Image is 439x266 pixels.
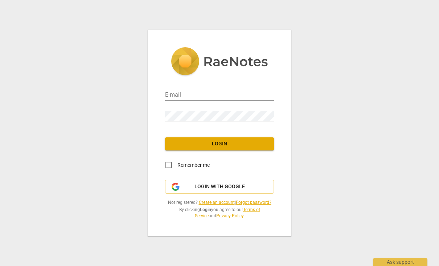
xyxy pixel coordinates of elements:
[171,140,268,148] span: Login
[195,207,260,218] a: Terms of Service
[236,200,271,205] a: Forgot password?
[165,207,274,219] span: By clicking you agree to our and .
[177,161,210,169] span: Remember me
[373,258,427,266] div: Ask support
[165,180,274,194] button: Login with Google
[199,200,235,205] a: Create an account
[216,213,243,218] a: Privacy Policy
[194,183,245,190] span: Login with Google
[165,199,274,206] span: Not registered? |
[165,137,274,150] button: Login
[200,207,211,212] b: Login
[171,47,268,77] img: 5ac2273c67554f335776073100b6d88f.svg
